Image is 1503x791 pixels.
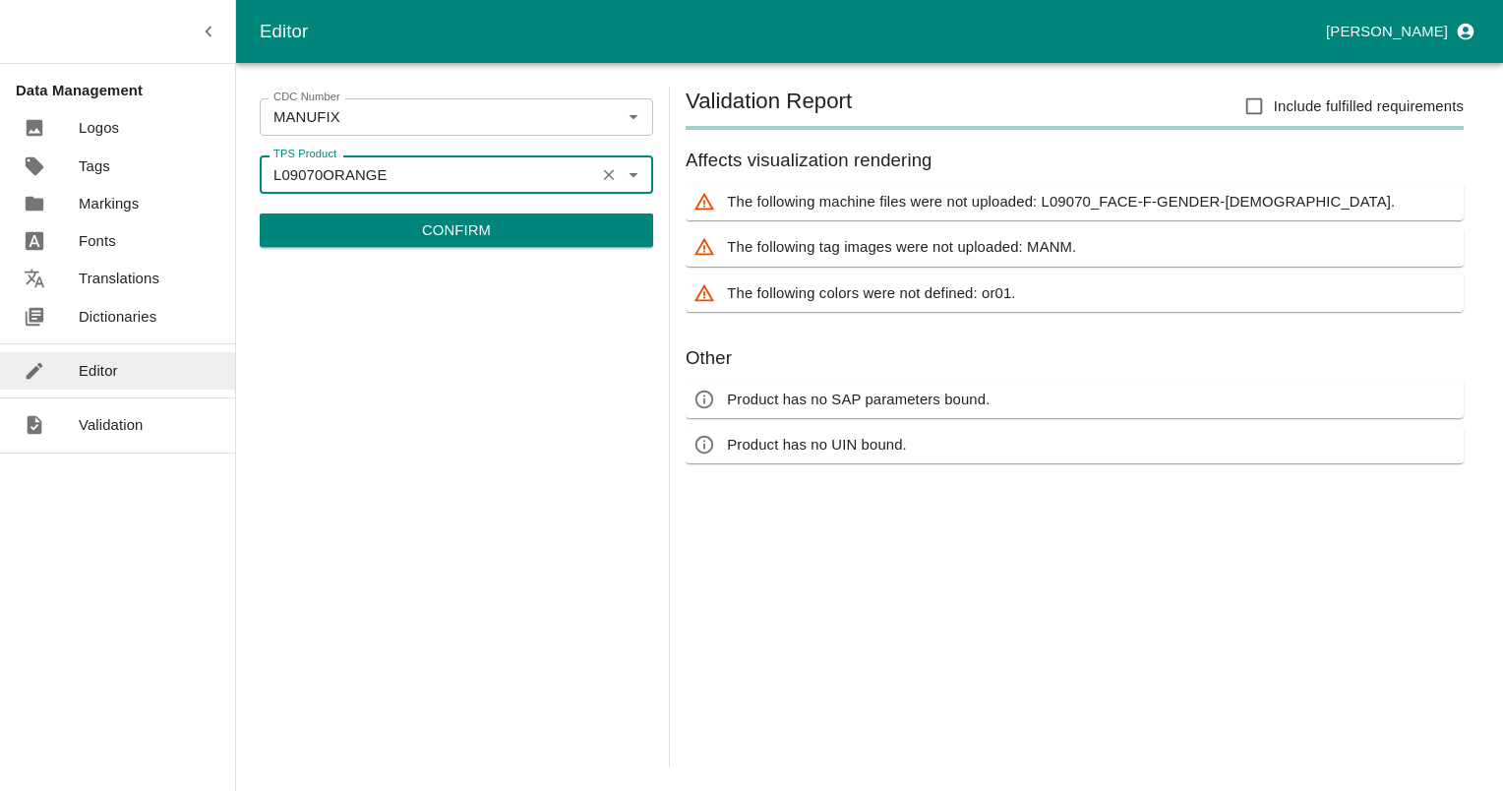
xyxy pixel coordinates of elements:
button: Open [621,161,646,187]
p: [PERSON_NAME] [1326,21,1448,42]
label: CDC Number [273,90,340,105]
h6: Other [686,343,1464,373]
span: Include fulfilled requirements [1274,95,1464,117]
p: The following machine files were not uploaded: L09070_FACE-F-GENDER-[DEMOGRAPHIC_DATA]. [727,191,1395,213]
button: Confirm [260,213,653,247]
p: Tags [79,155,110,177]
p: Product has no UIN bound. [727,434,907,456]
p: Logos [79,117,119,139]
p: Markings [79,193,139,214]
button: Clear [596,161,623,188]
p: Editor [79,360,118,382]
p: The following colors were not defined: or01. [727,282,1015,304]
p: Validation [79,414,144,436]
p: Confirm [422,219,491,241]
p: Data Management [16,80,235,101]
h5: Validation Report [686,87,852,126]
label: TPS Product [273,147,336,162]
p: The following tag images were not uploaded: MANM. [727,236,1076,258]
p: Fonts [79,230,116,252]
button: profile [1318,15,1479,48]
p: Product has no SAP parameters bound. [727,389,990,410]
p: Translations [79,268,159,289]
div: Editor [260,17,1318,46]
p: Dictionaries [79,306,156,328]
h6: Affects visualization rendering [686,146,1464,175]
button: Open [621,104,646,130]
